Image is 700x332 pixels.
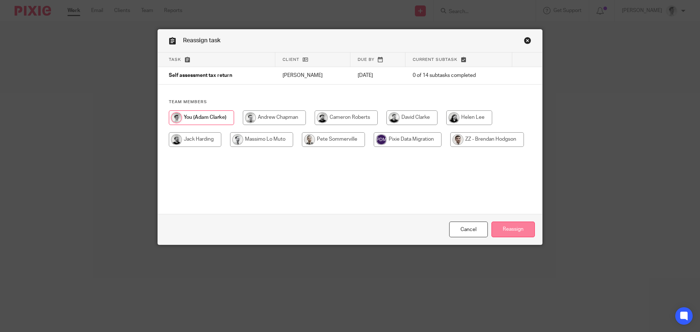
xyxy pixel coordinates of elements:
span: Task [169,58,181,62]
span: Reassign task [183,38,221,43]
input: Reassign [491,222,535,237]
a: Close this dialog window [524,37,531,47]
a: Close this dialog window [449,222,488,237]
span: Self assessment tax return [169,73,232,78]
p: [DATE] [358,72,398,79]
h4: Team members [169,99,531,105]
span: Client [283,58,299,62]
td: 0 of 14 subtasks completed [405,67,512,85]
p: [PERSON_NAME] [283,72,343,79]
span: Due by [358,58,374,62]
span: Current subtask [413,58,458,62]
